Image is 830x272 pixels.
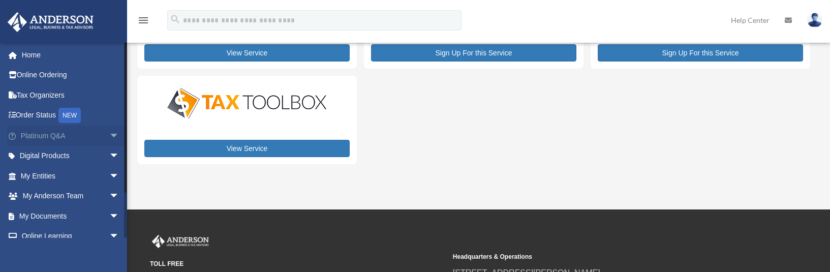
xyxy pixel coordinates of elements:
[109,206,130,227] span: arrow_drop_down
[144,44,350,62] a: View Service
[7,206,135,226] a: My Documentsarrow_drop_down
[144,140,350,157] a: View Service
[598,44,803,62] a: Sign Up For this Service
[109,226,130,247] span: arrow_drop_down
[150,259,446,269] small: TOLL FREE
[7,126,135,146] a: Platinum Q&Aarrow_drop_down
[5,12,97,32] img: Anderson Advisors Platinum Portal
[7,105,135,126] a: Order StatusNEW
[58,108,81,123] div: NEW
[137,18,149,26] a: menu
[7,146,130,166] a: Digital Productsarrow_drop_down
[109,186,130,207] span: arrow_drop_down
[150,235,211,248] img: Anderson Advisors Platinum Portal
[807,13,822,27] img: User Pic
[137,14,149,26] i: menu
[109,166,130,187] span: arrow_drop_down
[109,126,130,146] span: arrow_drop_down
[371,44,576,62] a: Sign Up For this Service
[453,252,749,262] small: Headquarters & Operations
[7,166,135,186] a: My Entitiesarrow_drop_down
[109,146,130,167] span: arrow_drop_down
[170,14,181,25] i: search
[7,45,135,65] a: Home
[7,85,135,105] a: Tax Organizers
[7,226,135,247] a: Online Learningarrow_drop_down
[7,186,135,206] a: My Anderson Teamarrow_drop_down
[7,65,135,85] a: Online Ordering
